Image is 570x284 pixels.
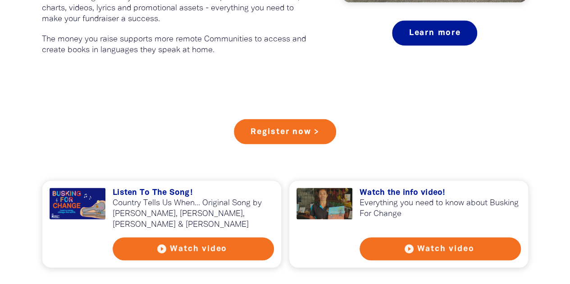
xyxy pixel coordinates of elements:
[403,243,414,254] i: play_circle_filled
[113,237,274,260] button: play_circle_filled Watch video
[392,20,477,45] a: Learn more
[360,188,521,198] h3: Watch the info video!
[234,119,336,144] a: Register now >
[360,237,521,260] button: play_circle_filled Watch video
[156,243,167,254] i: play_circle_filled
[113,188,274,198] h3: Listen To The Song!
[42,34,315,56] p: The money you raise supports more remote Communities to access and create books in languages they...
